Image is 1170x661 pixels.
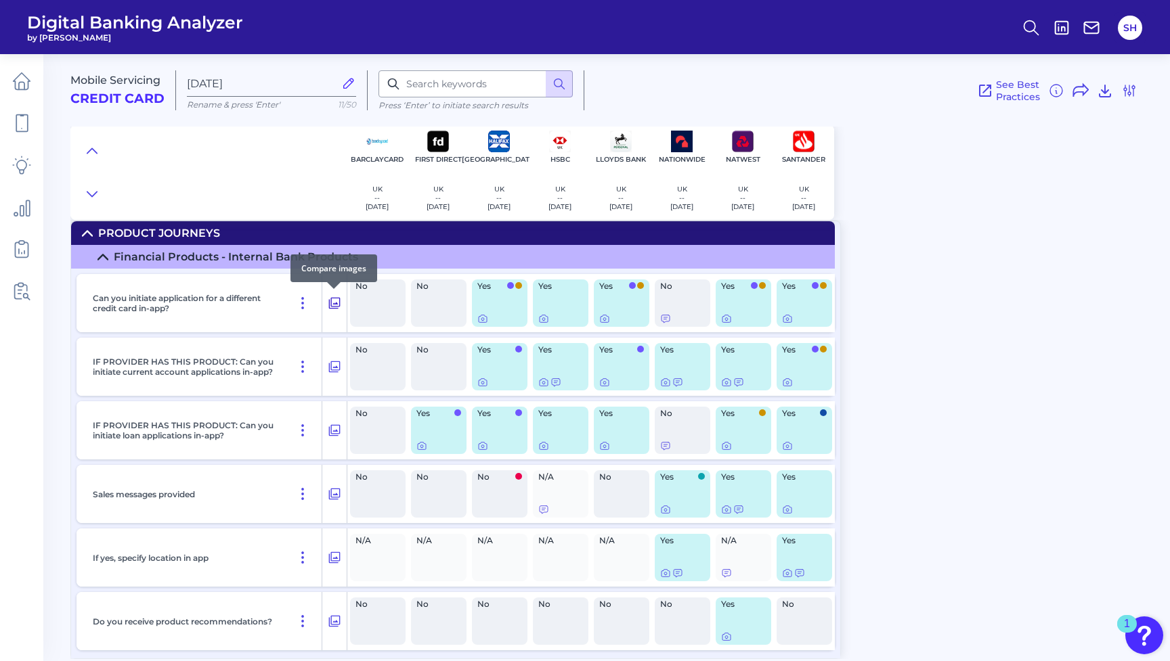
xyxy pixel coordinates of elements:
span: N/A [538,537,575,545]
span: Yes [721,282,750,290]
p: [DATE] [731,202,754,211]
p: First Direct [415,155,462,164]
span: Yes [721,409,758,417]
span: N/A [477,537,514,545]
span: Yes [477,346,514,354]
button: SH [1118,16,1142,40]
div: Compare images [290,254,377,282]
p: -- [487,193,511,202]
p: -- [670,193,693,202]
span: No [416,346,453,354]
p: Barclaycard [351,155,404,164]
span: N/A [721,537,758,545]
p: [DATE] [609,202,632,211]
span: N/A [416,537,453,545]
div: Financial Products - Internal Bank Products [114,250,358,263]
span: Yes [721,600,758,608]
span: No [782,600,819,608]
p: Rename & press 'Enter' [187,99,356,110]
p: -- [609,193,632,202]
p: UK [487,185,511,193]
h2: Credit Card [70,91,165,107]
span: Yes [599,282,628,290]
p: -- [427,193,450,202]
span: No [416,473,453,481]
p: NatWest [726,155,760,164]
summary: Financial Products - Internal Bank Products [71,245,835,269]
span: Mobile Servicing [70,74,160,87]
p: -- [548,193,571,202]
p: [DATE] [487,202,511,211]
span: Yes [782,537,819,545]
a: See Best Practices [977,78,1040,103]
span: Yes [782,346,810,354]
p: If yes, specify location in app [93,553,209,563]
p: [DATE] [792,202,815,211]
div: 1 [1124,624,1130,641]
span: Yes [782,282,810,290]
span: N/A [538,473,575,481]
span: No [599,473,636,481]
p: [DATE] [670,202,693,211]
span: No [660,409,697,417]
span: No [599,600,636,608]
span: Yes [538,409,575,417]
button: Open Resource Center, 1 new notification [1125,616,1163,654]
span: No [660,600,697,608]
p: UK [792,185,815,193]
p: IF PROVIDER HAS THIS PRODUCT: Can you initiate loan applications in-app? [93,420,278,440]
span: Yes [721,346,758,354]
span: No [416,282,453,290]
span: No [355,473,392,481]
p: Do you receive product recommendations? [93,616,272,626]
p: [DATE] [427,202,450,211]
span: by [PERSON_NAME] [27,32,243,43]
span: N/A [355,537,392,545]
span: No [355,346,392,354]
span: No [660,282,697,290]
div: Product Journeys [98,227,220,240]
span: Yes [721,473,758,481]
span: No [477,600,514,608]
p: UK [609,185,632,193]
span: Yes [538,346,575,354]
p: Nationwide [659,155,706,164]
span: No [538,600,575,608]
span: Yes [538,282,575,290]
p: HSBC [550,155,570,164]
p: UK [548,185,571,193]
p: IF PROVIDER HAS THIS PRODUCT: Can you initiate current account applications in-app? [93,357,278,377]
summary: Product Journeys [71,221,835,245]
p: -- [731,193,754,202]
p: [DATE] [366,202,389,211]
span: No [355,600,392,608]
span: Yes [599,346,636,354]
span: No [355,282,392,290]
p: Press ‘Enter’ to initiate search results [378,100,573,110]
span: Yes [477,282,506,290]
span: Yes [416,409,453,417]
span: Yes [599,409,636,417]
span: Yes [782,473,819,481]
p: -- [366,193,389,202]
p: [GEOGRAPHIC_DATA] [462,155,537,164]
span: Yes [477,409,514,417]
p: UK [731,185,754,193]
span: Yes [660,537,697,545]
span: No [477,473,514,481]
p: Sales messages provided [93,489,195,499]
span: See Best Practices [996,78,1040,103]
p: UK [427,185,450,193]
p: UK [670,185,693,193]
p: Can you initiate application for a different credit card in-app? [93,293,278,313]
span: 11/50 [338,99,356,110]
span: Yes [660,346,697,354]
span: N/A [599,537,636,545]
span: Digital Banking Analyzer [27,12,243,32]
input: Search keywords [378,70,573,97]
span: No [416,600,453,608]
span: Yes [660,473,697,481]
p: -- [792,193,815,202]
p: Lloyds Bank [596,155,646,164]
p: UK [366,185,389,193]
